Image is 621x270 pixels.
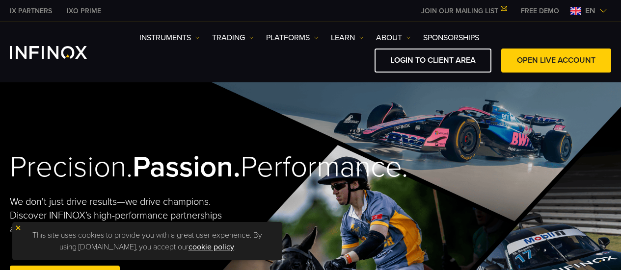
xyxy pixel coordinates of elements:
a: Learn [331,32,364,44]
strong: Passion. [133,149,241,185]
h2: Precision. Performance. [10,149,280,185]
a: INFINOX [59,6,108,16]
span: en [581,5,599,17]
a: JOIN OUR MAILING LIST [414,7,513,15]
a: OPEN LIVE ACCOUNT [501,49,611,73]
a: LOGIN TO CLIENT AREA [375,49,491,73]
img: yellow close icon [15,224,22,231]
a: TRADING [212,32,254,44]
a: Instruments [139,32,200,44]
a: cookie policy [189,242,234,252]
a: INFINOX [2,6,59,16]
a: SPONSORSHIPS [423,32,479,44]
a: INFINOX Logo [10,46,110,59]
a: ABOUT [376,32,411,44]
a: INFINOX MENU [513,6,567,16]
p: This site uses cookies to provide you with a great user experience. By using [DOMAIN_NAME], you a... [17,227,277,255]
a: PLATFORMS [266,32,319,44]
p: We don't just drive results—we drive champions. Discover INFINOX’s high-performance partnerships ... [10,195,226,236]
